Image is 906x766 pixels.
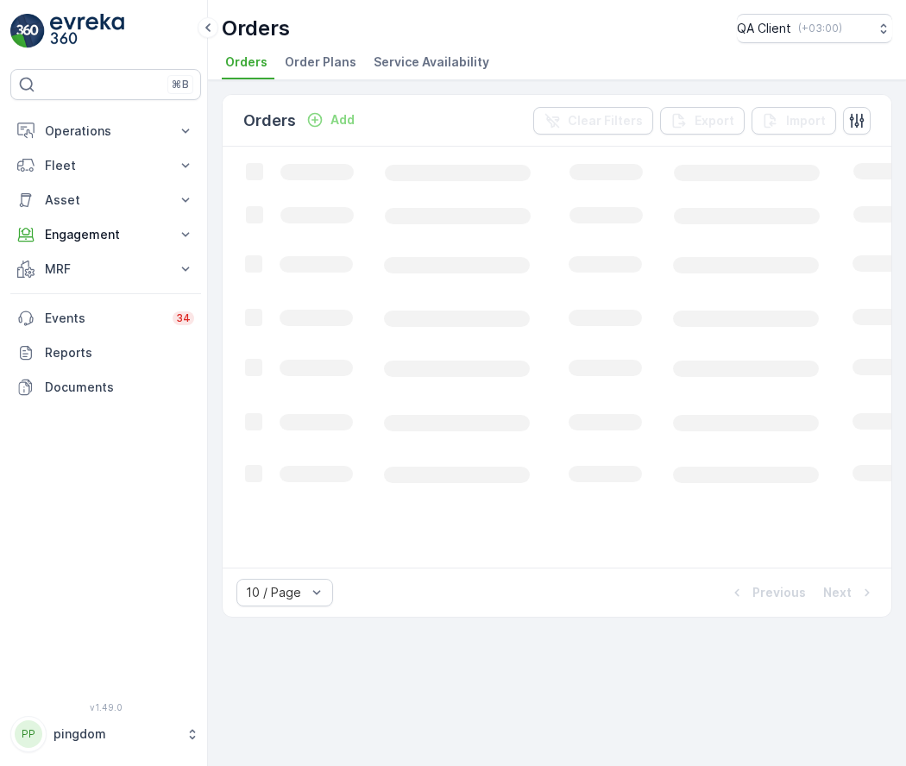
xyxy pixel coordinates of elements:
[243,109,296,133] p: Orders
[10,370,201,405] a: Documents
[374,53,489,71] span: Service Availability
[176,311,191,325] p: 34
[727,582,808,603] button: Previous
[45,226,167,243] p: Engagement
[10,702,201,713] span: v 1.49.0
[533,107,653,135] button: Clear Filters
[737,14,892,43] button: QA Client(+03:00)
[172,78,189,91] p: ⌘B
[222,15,290,42] p: Orders
[45,379,194,396] p: Documents
[45,157,167,174] p: Fleet
[225,53,267,71] span: Orders
[10,148,201,183] button: Fleet
[45,261,167,278] p: MRF
[737,20,791,37] p: QA Client
[10,336,201,370] a: Reports
[15,720,42,748] div: PP
[823,584,852,601] p: Next
[10,252,201,286] button: MRF
[10,14,45,48] img: logo
[10,217,201,252] button: Engagement
[752,584,806,601] p: Previous
[10,301,201,336] a: Events34
[695,112,734,129] p: Export
[821,582,878,603] button: Next
[50,14,124,48] img: logo_light-DOdMpM7g.png
[10,716,201,752] button: PPpingdom
[568,112,643,129] p: Clear Filters
[798,22,842,35] p: ( +03:00 )
[45,344,194,361] p: Reports
[660,107,745,135] button: Export
[45,122,167,140] p: Operations
[786,112,826,129] p: Import
[10,183,201,217] button: Asset
[299,110,362,130] button: Add
[752,107,836,135] button: Import
[45,310,162,327] p: Events
[330,111,355,129] p: Add
[285,53,356,71] span: Order Plans
[53,725,177,743] p: pingdom
[10,114,201,148] button: Operations
[45,191,167,209] p: Asset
